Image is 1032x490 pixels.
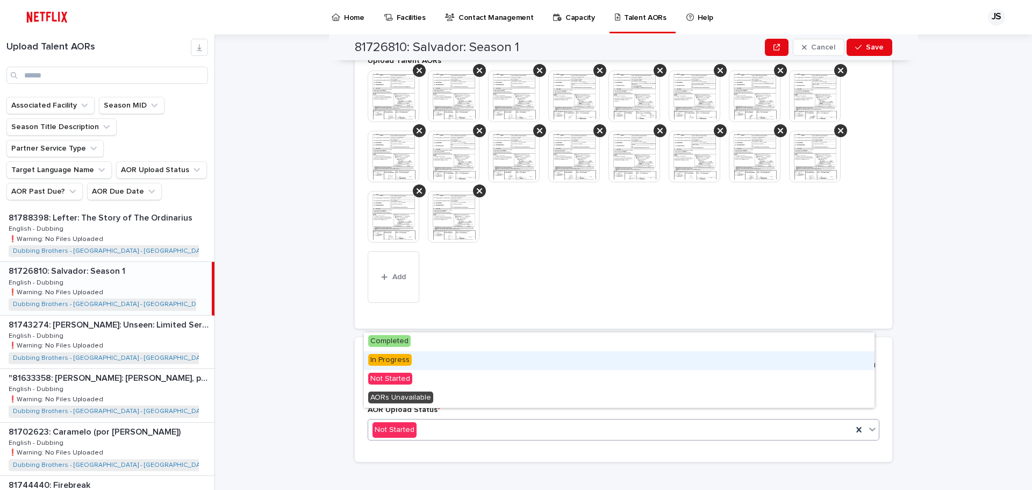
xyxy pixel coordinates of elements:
[9,384,66,393] p: English - Dubbing
[9,223,66,233] p: English - Dubbing
[9,287,105,296] p: ❗️Warning: No Files Uploaded
[9,233,105,243] p: ❗️Warning: No Files Uploaded
[6,41,191,53] h1: Upload Talent AORs
[372,422,417,438] div: Not Started
[13,301,209,308] a: Dubbing Brothers - [GEOGRAPHIC_DATA] - [GEOGRAPHIC_DATA]
[21,6,73,28] img: ifQbXi3ZQGMSEF7WDB7W
[368,251,419,303] button: Add
[9,437,66,447] p: English - Dubbing
[9,318,212,330] p: 81743274: [PERSON_NAME]: Unseen: Limited Series
[9,394,105,403] p: ❗️Warning: No Files Uploaded
[6,118,117,136] button: Season Title Description
[9,340,105,350] p: ❗️Warning: No Files Uploaded
[368,406,440,414] span: AOR Upload Status
[9,371,212,384] p: "81633358: Juan Gabriel: Debo, puedo y quiero: Limited Series"
[6,183,83,200] button: AOR Past Due?
[87,183,162,200] button: AOR Due Date
[9,425,183,437] p: 81702623: Caramelo (por [PERSON_NAME])
[364,370,875,389] div: Not Started
[368,373,412,385] span: Not Started
[116,161,207,179] button: AOR Upload Status
[364,351,875,370] div: In Progress
[13,408,209,415] a: Dubbing Brothers - [GEOGRAPHIC_DATA] - [GEOGRAPHIC_DATA]
[368,392,433,403] span: AORs Unavailable
[6,67,208,84] input: Search
[355,40,519,55] h2: 81726810: Salvador: Season 1
[364,332,875,351] div: Completed
[368,335,411,347] span: Completed
[6,140,104,157] button: Partner Service Type
[6,97,95,114] button: Associated Facility
[13,354,209,362] a: Dubbing Brothers - [GEOGRAPHIC_DATA] - [GEOGRAPHIC_DATA]
[793,39,844,56] button: Cancel
[99,97,164,114] button: Season MID
[13,247,209,255] a: Dubbing Brothers - [GEOGRAPHIC_DATA] - [GEOGRAPHIC_DATA]
[811,44,835,51] span: Cancel
[13,461,209,469] a: Dubbing Brothers - [GEOGRAPHIC_DATA] - [GEOGRAPHIC_DATA]
[9,330,66,340] p: English - Dubbing
[364,389,875,408] div: AORs Unavailable
[368,354,412,366] span: In Progress
[392,273,406,281] span: Add
[847,39,892,56] button: Save
[6,161,112,179] button: Target Language Name
[866,44,884,51] span: Save
[9,277,66,287] p: English - Dubbing
[9,211,195,223] p: 81788398: Lefter: The Story of The Ordinarius
[9,447,105,457] p: ❗️Warning: No Files Uploaded
[988,9,1005,26] div: JS
[368,57,444,65] span: Upload Talent AORs
[9,264,127,276] p: 81726810: Salvador: Season 1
